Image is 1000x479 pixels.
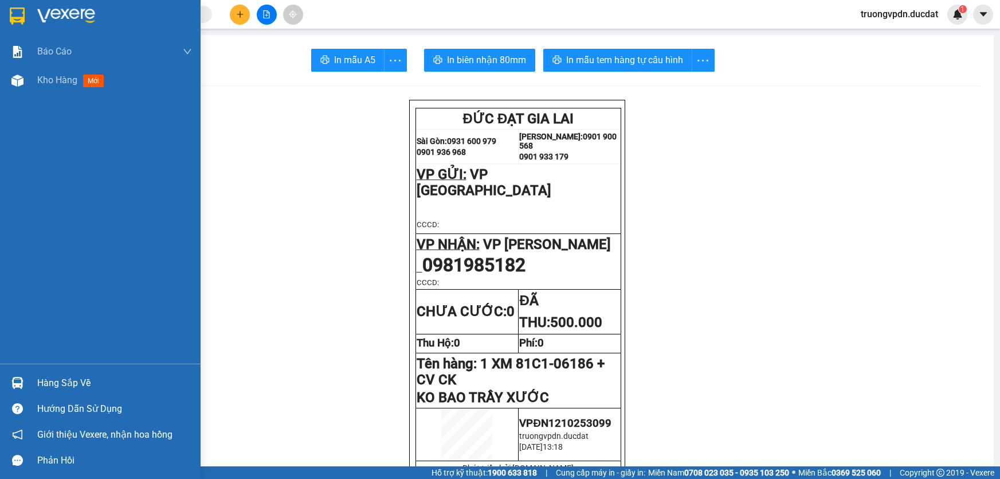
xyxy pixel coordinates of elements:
img: warehouse-icon [11,75,23,87]
span: mới [83,75,104,87]
span: In mẫu tem hàng tự cấu hình [566,53,683,67]
span: message [12,455,23,466]
span: | [889,466,891,479]
div: Hướng dẫn sử dụng [37,400,192,418]
span: question-circle [12,403,23,414]
strong: Phí: [519,337,544,349]
span: 0 [454,337,460,349]
span: VP [PERSON_NAME] [483,236,611,252]
img: warehouse-icon [11,377,23,389]
span: 13:18 [543,442,563,451]
span: copyright [936,469,944,477]
span: 0 [507,303,515,320]
span: 0 [538,337,544,349]
strong: CHƯA CƯỚC: [417,303,515,320]
strong: 0901 900 568 [519,132,617,150]
button: more [692,49,715,72]
span: In biên nhận 80mm [447,53,526,67]
span: VP NHẬN: [417,236,480,252]
strong: ĐÃ THU: [519,293,602,330]
span: VP [GEOGRAPHIC_DATA] [417,166,551,198]
button: printerIn biên nhận 80mm [424,49,535,72]
span: | [546,466,547,479]
span: Tên hàng: [417,356,605,388]
span: truongvpdn.ducdat [852,7,947,21]
span: truongvpdn.ducdat [519,431,589,441]
span: printer [320,55,330,66]
span: 0981985182 [422,254,526,276]
strong: 0708 023 035 - 0935 103 250 [684,468,789,477]
span: ⚪️ [792,470,795,475]
strong: 0901 933 179 [519,152,568,161]
button: printerIn mẫu A5 [311,49,385,72]
strong: 1900 633 818 [488,468,537,477]
strong: Thu Hộ: [417,337,460,349]
span: 500.000 [550,314,602,330]
button: caret-down [973,5,993,25]
strong: 0931 600 979 [447,137,496,146]
span: Miền Bắc [798,466,881,479]
strong: [PERSON_NAME]: [519,132,583,141]
span: Kho hàng [37,75,77,85]
span: Báo cáo [37,44,72,59]
button: file-add [257,5,277,25]
span: ĐỨC ĐẠT GIA LAI [463,111,574,127]
span: Cung cấp máy in - giấy in: [556,466,645,479]
span: printer [552,55,562,66]
span: 1 [960,5,964,13]
span: more [385,53,406,68]
strong: Sài Gòn: [417,137,447,146]
span: VPĐN1210253099 [519,417,611,430]
div: Phản hồi [37,452,192,469]
strong: 0369 525 060 [832,468,881,477]
div: Hàng sắp về [37,375,192,392]
img: icon-new-feature [952,9,963,20]
span: file-add [262,10,270,18]
button: plus [230,5,250,25]
button: more [384,49,407,72]
span: down [183,47,192,56]
span: [DATE] [519,442,543,451]
span: caret-down [978,9,989,20]
span: 1 XM 81C1-06186 + CV CK [417,356,605,388]
span: notification [12,429,23,440]
span: CCCD: [417,278,439,287]
span: more [692,53,714,68]
img: solution-icon [11,46,23,58]
td: Phát triển bởi [DOMAIN_NAME] [415,461,621,476]
span: Giới thiệu Vexere, nhận hoa hồng [37,427,172,442]
sup: 1 [959,5,967,13]
span: Hỗ trợ kỹ thuật: [432,466,537,479]
strong: 0901 936 968 [417,147,466,157]
button: printerIn mẫu tem hàng tự cấu hình [543,49,692,72]
span: printer [433,55,442,66]
span: Miền Nam [648,466,789,479]
span: VP GỬI: [417,166,466,182]
span: aim [289,10,297,18]
span: plus [236,10,244,18]
span: KO BAO TRẦY XƯỚC [417,390,549,406]
span: CCCD: [417,220,439,229]
button: aim [283,5,303,25]
span: In mẫu A5 [334,53,375,67]
img: logo-vxr [10,7,25,25]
